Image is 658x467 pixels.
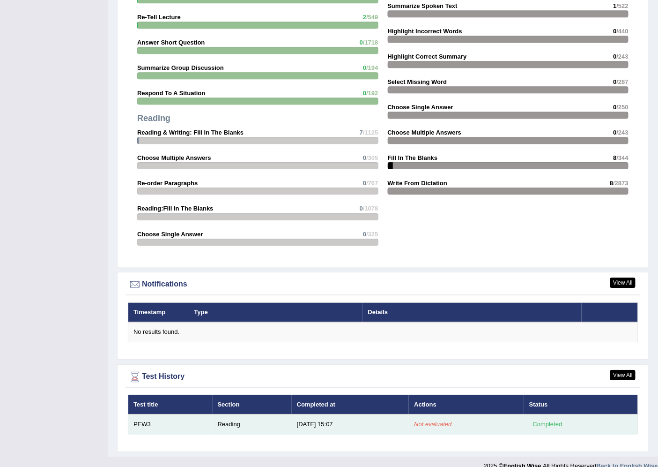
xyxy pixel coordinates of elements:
span: 0 [613,104,616,111]
strong: Respond To A Situation [137,90,205,97]
em: Not evaluated [414,421,451,428]
span: /192 [366,90,378,97]
span: 8 [610,180,613,187]
th: Type [189,302,363,322]
strong: Reading:Fill In The Blanks [137,205,214,212]
span: /243 [617,129,628,136]
strong: Choose Multiple Answers [388,129,462,136]
span: 0 [360,205,363,212]
th: Completed at [292,395,409,414]
strong: Re-order Paragraphs [137,180,198,187]
span: /243 [617,53,628,60]
td: Reading [213,414,292,434]
strong: Choose Multiple Answers [137,154,211,161]
span: 0 [613,78,616,85]
span: 0 [360,39,363,46]
strong: Reading [137,113,170,123]
strong: Highlight Incorrect Words [388,28,462,35]
strong: Fill In The Blanks [388,154,438,161]
td: [DATE] 15:07 [292,414,409,434]
span: 0 [363,231,366,238]
strong: Answer Short Question [137,39,205,46]
span: 8 [613,154,616,161]
th: Actions [409,395,524,414]
span: /325 [366,231,378,238]
a: View All [610,278,636,288]
span: /1125 [363,129,378,136]
th: Status [524,395,638,414]
span: /549 [366,14,378,21]
span: 7 [360,129,363,136]
span: 0 [613,28,616,35]
span: 0 [363,180,366,187]
span: 0 [363,154,366,161]
span: /344 [617,154,628,161]
span: 0 [363,90,366,97]
span: 0 [613,129,616,136]
a: View All [610,370,636,380]
span: /440 [617,28,628,35]
span: /287 [617,78,628,85]
div: Completed [529,420,566,429]
span: /1718 [363,39,378,46]
strong: Select Missing Word [388,78,447,85]
strong: Reading & Writing: Fill In The Blanks [137,129,244,136]
div: No results found. [133,328,632,337]
span: /305 [366,154,378,161]
span: 0 [613,53,616,60]
td: PEW3 [128,414,213,434]
span: 1 [613,2,616,9]
span: /250 [617,104,628,111]
strong: Highlight Correct Summary [388,53,467,60]
strong: Choose Single Answer [137,231,203,238]
span: /2873 [613,180,628,187]
th: Details [363,302,582,322]
div: Test History [128,370,638,384]
span: /522 [617,2,628,9]
th: Timestamp [128,302,189,322]
th: Test title [128,395,213,414]
span: /194 [366,64,378,71]
span: 0 [363,64,366,71]
strong: Summarize Group Discussion [137,64,224,71]
strong: Choose Single Answer [388,104,453,111]
span: /767 [366,180,378,187]
div: Notifications [128,278,638,292]
strong: Summarize Spoken Text [388,2,458,9]
strong: Write From Dictation [388,180,448,187]
strong: Re-Tell Lecture [137,14,181,21]
th: Section [213,395,292,414]
span: 2 [363,14,366,21]
span: /1078 [363,205,378,212]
